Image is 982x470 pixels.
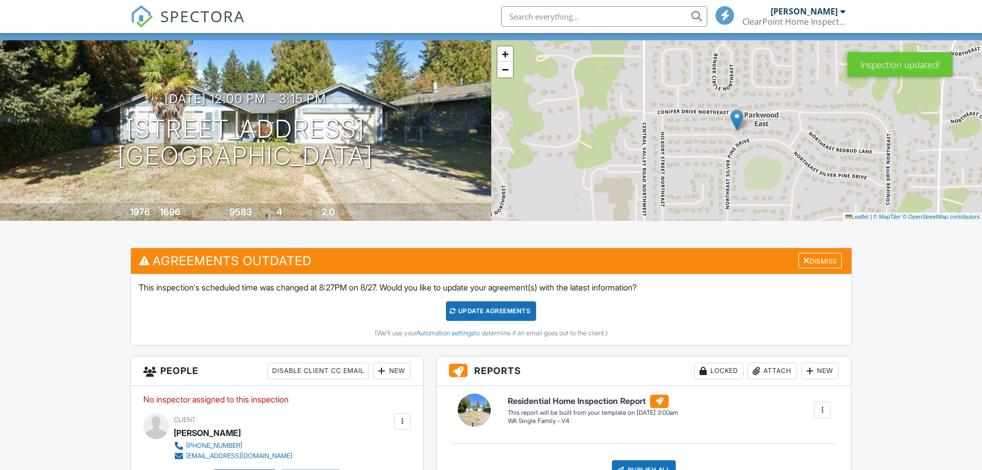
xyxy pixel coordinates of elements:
img: Marker [730,109,743,131]
div: New [373,363,411,379]
a: [EMAIL_ADDRESS][DOMAIN_NAME] [174,451,292,461]
div: Inspection updated! [847,52,953,77]
div: Dismiss [798,253,842,269]
h3: Agreements Outdated [131,248,852,273]
span: Client [174,416,196,424]
span: sq.ft. [254,209,267,217]
span: Built [117,209,128,217]
h6: Residential Home Inspection Report [508,395,678,408]
span: SPECTORA [160,5,245,27]
h1: [STREET_ADDRESS] [GEOGRAPHIC_DATA] [118,116,373,170]
div: [PERSON_NAME] [174,425,241,441]
h3: People [131,356,423,386]
a: © MapTiler [873,214,901,220]
div: Update Agreements [446,301,536,321]
div: 1696 [160,206,180,217]
span: − [502,63,508,76]
div: This report will be built from your template on [DATE] 3:00am [508,409,678,417]
div: 4 [276,206,282,217]
a: Zoom out [497,62,513,77]
div: [PHONE_NUMBER] [186,442,242,450]
span: bedrooms [284,209,312,217]
div: [PERSON_NAME] [771,6,838,17]
div: 2.0 [322,206,335,217]
a: Leaflet [845,214,869,220]
span: Lot Size [206,209,228,217]
div: (We'll use your to determine if an email goes out to the client.) [139,329,844,337]
div: Attach [747,363,797,379]
div: ClearPoint Home Inspections PLLC [742,17,845,27]
p: No inspector assigned to this inspection [143,394,411,405]
h3: Reports [437,356,852,386]
a: Automation settings [417,329,474,337]
a: [PHONE_NUMBER] [174,441,292,451]
h3: [DATE] 12:00 pm - 3:15 pm [164,92,326,106]
a: © OpenStreetMap contributors [903,214,979,220]
span: bathrooms [336,209,365,217]
div: Locked [694,363,743,379]
div: Disable Client CC Email [268,363,369,379]
div: New [801,363,839,379]
img: The Best Home Inspection Software - Spectora [130,5,153,28]
div: This inspection's scheduled time was changed at 8:27PM on 8/27. Would you like to update your agr... [131,274,852,345]
div: [EMAIL_ADDRESS][DOMAIN_NAME] [186,452,292,460]
div: 9583 [229,206,252,217]
div: 1976 [130,206,150,217]
span: + [502,47,508,60]
span: sq. ft. [182,209,196,217]
a: SPECTORA [130,14,245,36]
input: Search everything... [501,6,707,27]
span: | [870,214,872,220]
a: Zoom in [497,46,513,62]
div: WA Single Family - V4 [508,417,678,426]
